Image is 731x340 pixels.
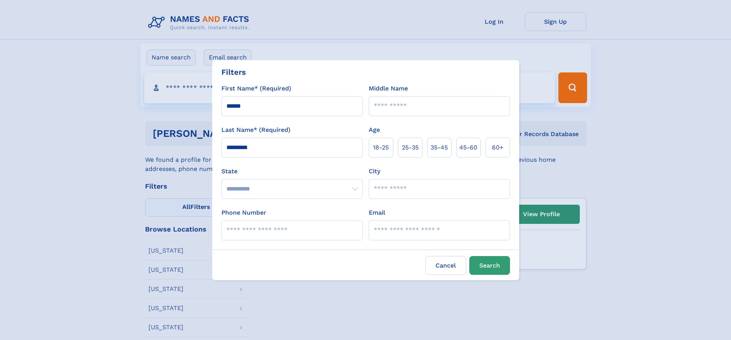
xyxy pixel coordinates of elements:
[492,143,503,152] span: 60+
[402,143,419,152] span: 25‑35
[369,125,380,135] label: Age
[373,143,389,152] span: 18‑25
[369,208,385,217] label: Email
[221,125,290,135] label: Last Name* (Required)
[369,167,380,176] label: City
[221,66,246,78] div: Filters
[221,167,363,176] label: State
[369,84,408,93] label: Middle Name
[459,143,477,152] span: 45‑60
[426,256,466,275] label: Cancel
[431,143,448,152] span: 35‑45
[469,256,510,275] button: Search
[221,208,266,217] label: Phone Number
[221,84,291,93] label: First Name* (Required)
